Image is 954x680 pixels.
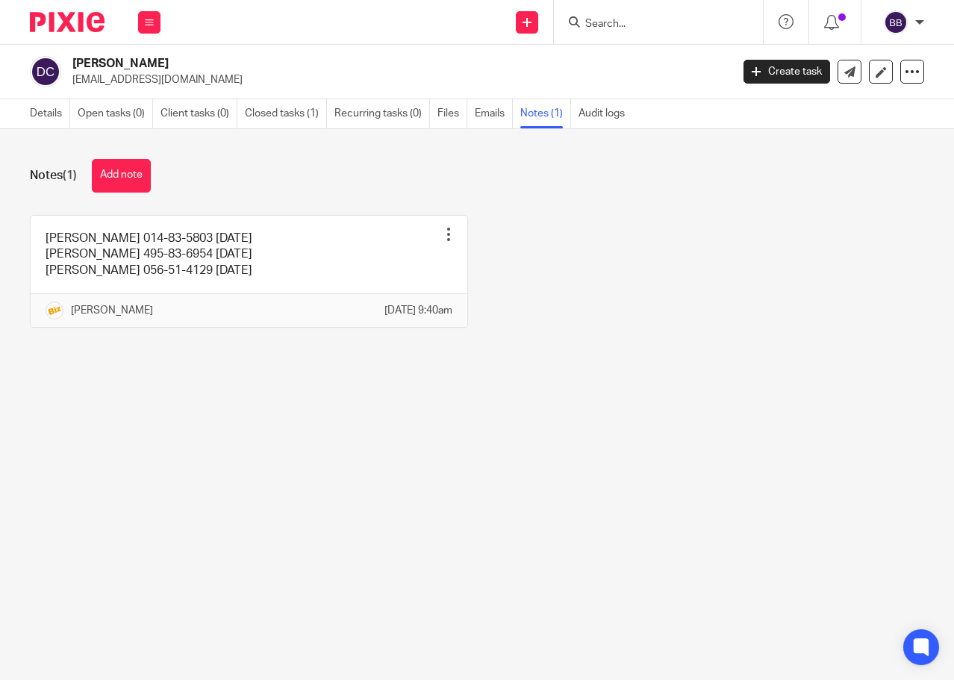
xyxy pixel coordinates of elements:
[160,99,237,128] a: Client tasks (0)
[63,169,77,181] span: (1)
[71,303,153,318] p: [PERSON_NAME]
[46,302,63,319] img: siteIcon.png
[92,159,151,193] button: Add note
[334,99,430,128] a: Recurring tasks (0)
[884,10,908,34] img: svg%3E
[743,60,830,84] a: Create task
[245,99,327,128] a: Closed tasks (1)
[30,168,77,184] h1: Notes
[72,56,591,72] h2: [PERSON_NAME]
[384,303,452,318] p: [DATE] 9:40am
[520,99,571,128] a: Notes (1)
[30,56,61,87] img: svg%3E
[437,99,467,128] a: Files
[579,99,632,128] a: Audit logs
[30,12,105,32] img: Pixie
[72,72,721,87] p: [EMAIL_ADDRESS][DOMAIN_NAME]
[30,99,70,128] a: Details
[78,99,153,128] a: Open tasks (0)
[475,99,513,128] a: Emails
[584,18,718,31] input: Search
